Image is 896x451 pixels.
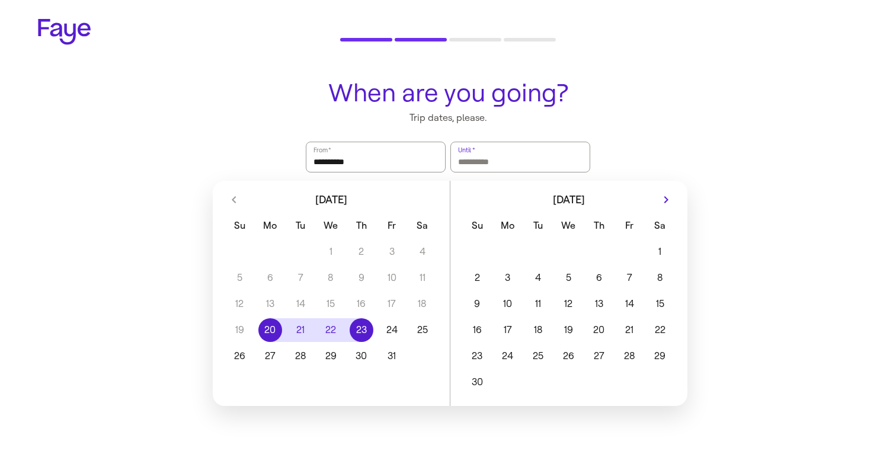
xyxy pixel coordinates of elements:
button: 19 [553,318,584,342]
button: 6 [584,266,614,290]
button: 26 [225,344,255,368]
button: 20 [584,318,614,342]
button: 23 [462,344,492,368]
h1: When are you going? [299,79,597,107]
button: 21 [285,318,315,342]
button: 16 [462,318,492,342]
button: 14 [615,292,645,316]
button: 21 [615,318,645,342]
span: Saturday [646,214,674,238]
button: 2 [462,266,492,290]
button: 12 [553,292,584,316]
button: 8 [645,266,675,290]
button: 24 [492,344,523,368]
button: 1 [645,240,675,264]
label: Until [457,144,476,156]
button: 30 [346,344,376,368]
button: 18 [523,318,553,342]
button: 30 [462,370,492,394]
button: 17 [492,318,523,342]
button: 3 [492,266,523,290]
button: 13 [584,292,614,316]
span: Tuesday [286,214,314,238]
span: Wednesday [317,214,345,238]
span: Friday [616,214,644,238]
button: 5 [553,266,584,290]
p: Trip dates, please. [299,111,597,124]
button: 28 [615,344,645,368]
button: 11 [523,292,553,316]
span: Thursday [347,214,375,238]
button: 28 [285,344,315,368]
label: From [312,144,332,156]
button: 7 [615,266,645,290]
button: 4 [523,266,553,290]
span: [DATE] [553,194,585,205]
span: Sunday [226,214,254,238]
button: 25 [407,318,437,342]
button: 31 [377,344,407,368]
button: 20 [255,318,285,342]
span: Wednesday [555,214,583,238]
button: 26 [553,344,584,368]
button: 15 [645,292,675,316]
span: Tuesday [524,214,552,238]
span: Monday [256,214,284,238]
button: 27 [255,344,285,368]
button: 10 [492,292,523,316]
button: 29 [316,344,346,368]
button: 22 [645,318,675,342]
button: 23 [346,318,376,342]
span: Monday [494,214,521,238]
span: [DATE] [315,194,347,205]
span: Sunday [463,214,491,238]
button: 22 [316,318,346,342]
button: 9 [462,292,492,316]
button: 24 [377,318,407,342]
button: Next month [657,190,676,209]
span: Friday [378,214,406,238]
span: Thursday [585,214,613,238]
button: 27 [584,344,614,368]
span: Saturday [408,214,436,238]
button: 25 [523,344,553,368]
button: 29 [645,344,675,368]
